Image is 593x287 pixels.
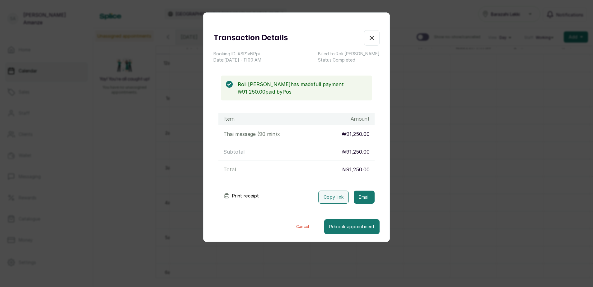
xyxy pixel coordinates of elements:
[318,57,380,63] p: Status: Completed
[213,57,261,63] p: Date: [DATE] ・ 11:00 AM
[351,115,370,123] h1: Amount
[281,219,324,234] button: Cancel
[342,130,370,138] p: ₦91,250.00
[223,166,236,173] p: Total
[318,51,380,57] p: Billed to: Roli [PERSON_NAME]
[342,166,370,173] p: ₦91,250.00
[324,219,380,234] button: Rebook appointment
[223,115,235,123] h1: Item
[354,191,375,204] button: Email
[223,130,280,138] p: Thai massage (90 min) x
[238,81,367,88] p: Roli [PERSON_NAME] has made full payment
[213,32,288,44] h1: Transaction Details
[223,148,245,155] p: Subtotal
[318,191,349,204] button: Copy link
[342,148,370,155] p: ₦91,250.00
[218,190,264,202] button: Print receipt
[213,51,261,57] p: Booking ID: # SP1vNPpi
[238,88,367,95] p: ₦91,250.00 paid by Pos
